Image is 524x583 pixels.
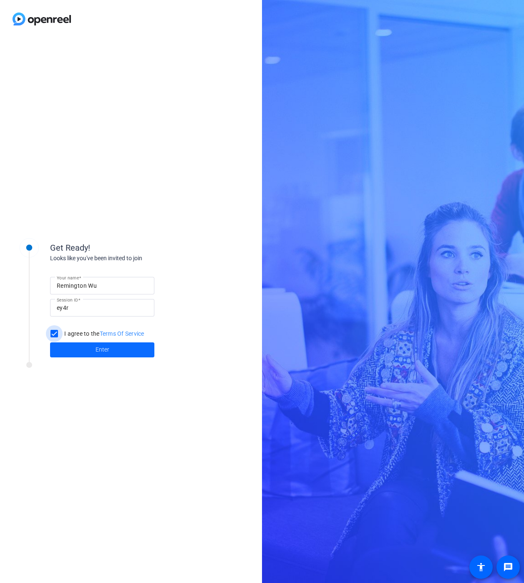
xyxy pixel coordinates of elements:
label: I agree to the [63,329,144,338]
div: Get Ready! [50,241,217,254]
mat-label: Session ID [57,297,78,302]
mat-label: Your name [57,275,79,280]
a: Terms Of Service [100,330,144,337]
button: Enter [50,342,154,357]
mat-icon: message [503,562,513,572]
div: Looks like you've been invited to join [50,254,217,263]
mat-icon: accessibility [476,562,486,572]
span: Enter [96,345,109,354]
